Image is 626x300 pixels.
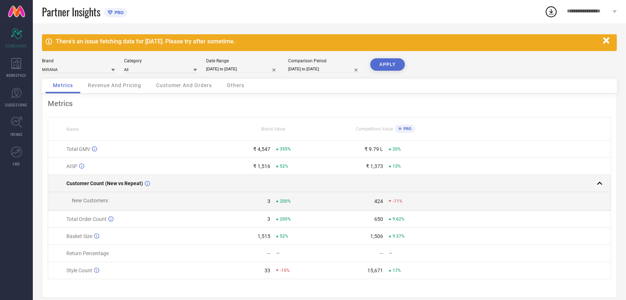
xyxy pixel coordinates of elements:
[393,217,405,222] span: 9.62%
[276,251,329,256] div: —
[258,233,270,239] div: 1,515
[545,5,558,18] div: Open download list
[72,198,108,203] span: New Customers
[393,234,405,239] span: 9.37%
[66,146,90,152] span: Total GMV
[374,216,383,222] div: 650
[280,147,291,152] span: 355%
[7,73,27,78] span: WORKSPACE
[66,163,77,169] span: AISP
[48,99,611,108] div: Metrics
[356,126,393,132] span: Competitors Value
[288,65,361,73] input: Select comparison period
[66,268,92,273] span: Style Count
[393,147,401,152] span: 20%
[13,161,20,167] span: FWD
[402,126,411,131] span: PRO
[280,199,291,204] span: 200%
[66,127,78,132] span: Name
[156,82,212,88] span: Customer And Orders
[53,82,73,88] span: Metrics
[10,132,23,137] span: TRENDS
[227,82,244,88] span: Others
[280,164,288,169] span: 52%
[56,38,599,45] div: There's an issue fetching data for [DATE]. Please try after sometime.
[264,268,270,273] div: 33
[267,250,271,256] div: —
[42,58,115,63] div: Brand
[374,198,383,204] div: 424
[66,233,92,239] span: Basket Size
[124,58,197,63] div: Category
[88,82,141,88] span: Revenue And Pricing
[113,10,124,15] span: PRO
[253,146,270,152] div: ₹ 4,547
[261,126,285,132] span: Brand Value
[267,216,270,222] div: 3
[370,233,383,239] div: 1,506
[389,251,442,256] div: —
[280,268,290,273] span: -15%
[280,234,288,239] span: 52%
[42,4,100,19] span: Partner Insights
[253,163,270,169] div: ₹ 1,516
[393,199,402,204] span: -11%
[267,198,270,204] div: 3
[367,268,383,273] div: 15,671
[393,164,401,169] span: 13%
[288,58,361,63] div: Comparison Period
[379,250,383,256] div: —
[370,58,405,71] button: APPLY
[280,217,291,222] span: 200%
[66,216,107,222] span: Total Order Count
[206,58,279,63] div: Date Range
[206,65,279,73] input: Select date range
[66,180,143,186] span: Customer Count (New vs Repeat)
[66,250,109,256] span: Return Percentage
[6,43,27,48] span: SCORECARDS
[393,268,401,273] span: 17%
[364,146,383,152] div: ₹ 9.79 L
[5,102,28,108] span: SUGGESTIONS
[366,163,383,169] div: ₹ 1,373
